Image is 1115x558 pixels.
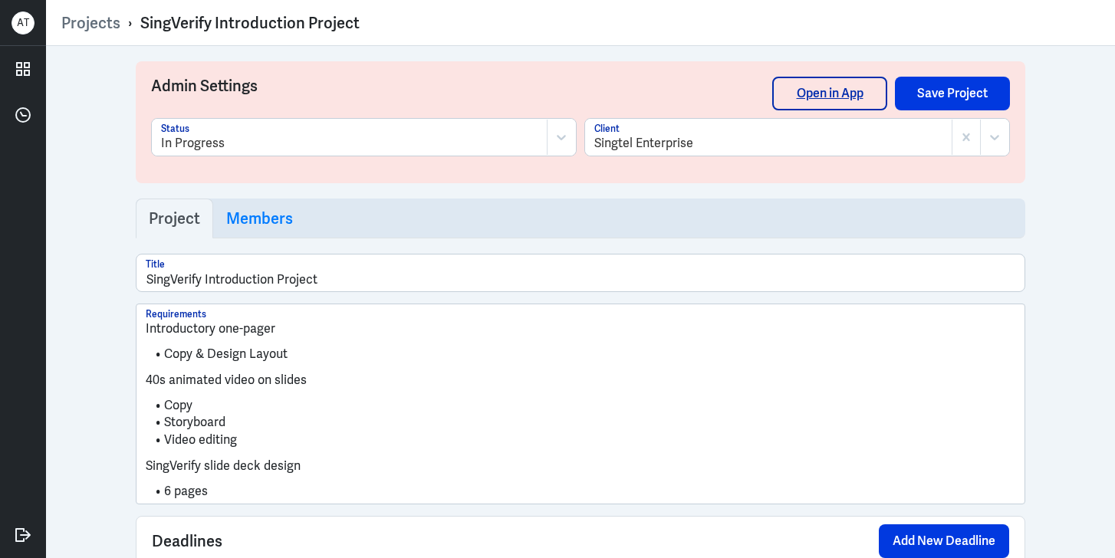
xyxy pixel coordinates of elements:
[61,13,120,33] a: Projects
[226,209,293,228] h3: Members
[136,254,1025,291] input: Title
[140,13,360,33] div: SingVerify Introduction Project
[146,457,1015,475] p: SingVerify slide deck design
[149,209,200,228] h3: Project
[12,11,35,34] div: A T
[895,77,1010,110] button: Save Project
[146,397,1015,415] li: Copy
[146,483,1015,501] li: 6 pages
[146,432,1015,449] li: Video editing
[772,77,887,110] a: Open in App
[146,320,1015,338] p: Introductory one-pager
[146,346,1015,363] li: Copy & Design Layout
[151,77,772,118] h3: Admin Settings
[146,414,1015,432] li: Storyboard
[879,524,1009,558] button: Add New Deadline
[120,13,140,33] p: ›
[152,530,222,553] span: Deadlines
[146,371,1015,389] p: 40s animated video on slides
